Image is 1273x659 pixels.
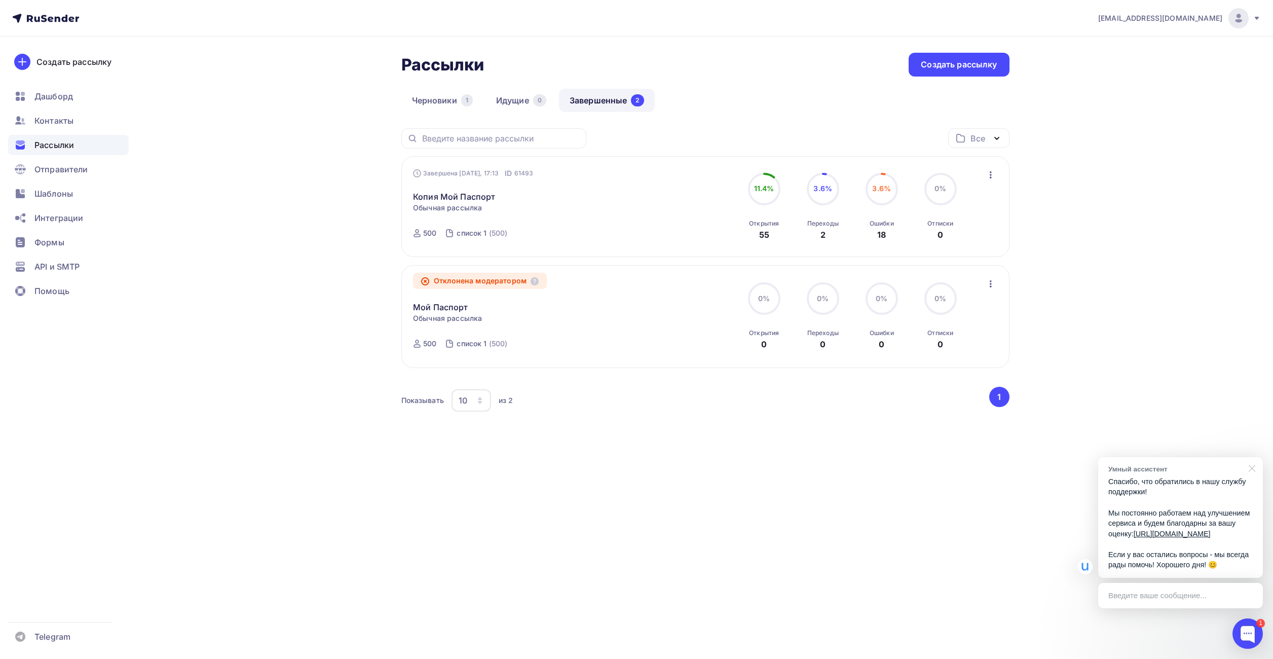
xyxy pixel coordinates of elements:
[456,225,508,241] a: список 1 (500)
[934,294,946,303] span: 0%
[489,228,508,238] div: (500)
[34,90,73,102] span: Дашборд
[489,339,508,349] div: (500)
[34,163,88,175] span: Отправители
[8,184,129,204] a: Шаблоны
[34,188,73,200] span: Шаблоны
[413,313,482,323] span: Обычная рассылка
[820,229,826,241] div: 2
[423,228,436,238] div: 500
[413,203,482,213] span: Обычная рассылка
[761,338,767,350] div: 0
[948,128,1009,148] button: Все
[559,89,655,112] a: Завершенные2
[1098,583,1263,608] div: Введите ваше сообщение...
[759,229,769,241] div: 55
[8,86,129,106] a: Дашборд
[423,339,436,349] div: 500
[934,184,946,193] span: 0%
[872,184,891,193] span: 3.6%
[8,111,129,131] a: Контакты
[921,59,997,70] div: Создать рассылку
[505,168,512,178] span: ID
[987,387,1009,407] ul: Pagination
[817,294,829,303] span: 0%
[34,115,73,127] span: Контакты
[461,94,473,106] div: 1
[34,285,69,297] span: Помощь
[749,329,779,337] div: Открытия
[8,135,129,155] a: Рассылки
[533,94,546,106] div: 0
[1134,530,1211,538] a: [URL][DOMAIN_NAME]
[1098,13,1222,23] span: [EMAIL_ADDRESS][DOMAIN_NAME]
[459,394,467,407] div: 10
[749,219,779,228] div: Открытия
[34,236,64,248] span: Формы
[401,395,444,406] div: Показывать
[870,329,894,337] div: Ошибки
[451,389,492,412] button: 10
[413,168,533,178] div: Завершена [DATE], 17:13
[927,219,953,228] div: Отписки
[34,212,83,224] span: Интеграции
[807,219,839,228] div: Переходы
[1098,8,1261,28] a: [EMAIL_ADDRESS][DOMAIN_NAME]
[807,329,839,337] div: Переходы
[813,184,832,193] span: 3.6%
[870,219,894,228] div: Ошибки
[927,329,953,337] div: Отписки
[876,294,887,303] span: 0%
[938,229,943,241] div: 0
[34,139,74,151] span: Рассылки
[422,133,580,144] input: Введите название рассылки
[457,339,486,349] div: список 1
[34,631,70,643] span: Telegram
[631,94,644,106] div: 2
[1108,464,1243,474] div: Умный ассистент
[514,168,534,178] span: 61493
[879,338,884,350] div: 0
[413,191,495,203] a: Копия Мой Паспорт
[754,184,774,193] span: 11.4%
[499,395,513,406] div: из 2
[8,232,129,252] a: Формы
[1256,619,1265,628] div: 1
[877,229,886,241] div: 18
[413,273,547,289] div: Отклонена модератором
[456,336,508,352] a: список 1 (500)
[820,338,826,350] div: 0
[34,261,80,273] span: API и SMTP
[938,338,943,350] div: 0
[36,56,111,68] div: Создать рассылку
[1077,559,1093,574] img: Умный ассистент
[970,132,985,144] div: Все
[413,301,468,313] a: Мой Паспорт
[401,89,483,112] a: Черновики1
[401,55,484,75] h2: Рассылки
[8,159,129,179] a: Отправители
[457,228,486,238] div: список 1
[989,387,1009,407] button: Go to page 1
[1108,477,1253,570] p: Спасибо, что обратились в нашу службу поддержки! Мы постоянно работаем над улучшением сервиса и б...
[485,89,557,112] a: Идущие0
[758,294,770,303] span: 0%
